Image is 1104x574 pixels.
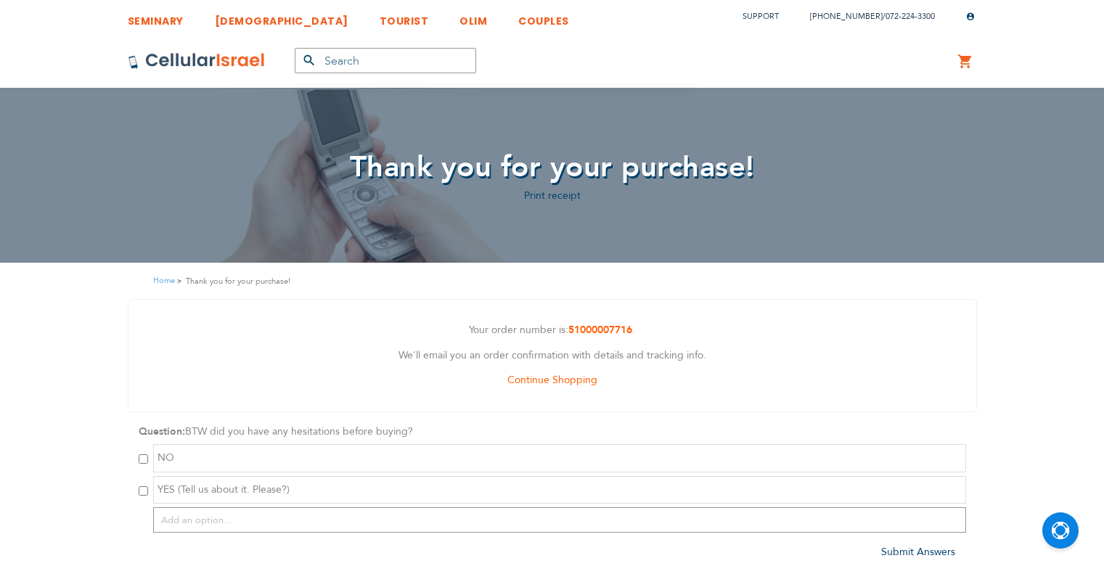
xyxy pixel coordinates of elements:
p: We'll email you an order confirmation with details and tracking info. [139,347,965,365]
a: Submit Answers [881,545,955,559]
strong: Question: [139,425,185,438]
a: [DEMOGRAPHIC_DATA] [215,4,348,30]
a: TOURIST [380,4,429,30]
li: / [796,6,935,27]
a: 51000007716 [568,323,632,337]
a: Support [743,11,779,22]
a: COUPLES [518,4,569,30]
a: Print receipt [524,189,581,202]
span: YES (Tell us about it. Please?) [158,483,290,496]
img: Cellular Israel Logo [128,52,266,70]
span: BTW did you have any hesitations before buying? [185,425,413,438]
input: Add an option... [153,507,966,533]
a: Home [153,275,175,286]
a: OLIM [459,4,487,30]
a: 072-224-3300 [886,11,935,22]
a: Continue Shopping [507,373,597,387]
span: NO [158,451,174,464]
a: SEMINARY [128,4,184,30]
p: Your order number is: . [139,321,965,340]
strong: Thank you for your purchase! [186,274,290,288]
a: [PHONE_NUMBER] [810,11,883,22]
input: Search [295,48,476,73]
span: Thank you for your purchase! [350,147,755,187]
